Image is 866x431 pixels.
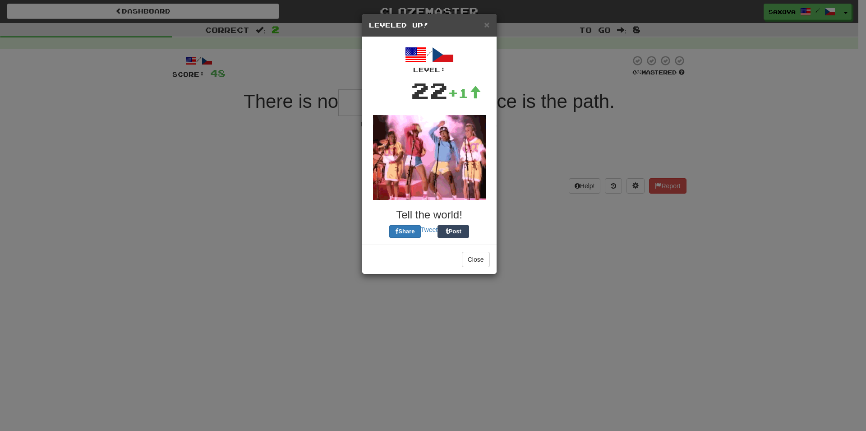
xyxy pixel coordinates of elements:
button: Share [389,225,421,238]
div: / [369,44,490,74]
button: Close [462,252,490,267]
span: × [484,19,489,30]
button: Post [438,225,469,238]
h5: Leveled Up! [369,21,490,30]
button: Close [484,20,489,29]
a: Tweet [421,226,438,233]
div: +1 [448,84,481,102]
div: 22 [411,74,448,106]
h3: Tell the world! [369,209,490,221]
img: dancing-0d422d2bf4134a41bd870944a7e477a280a918d08b0375f72831dcce4ed6eb41.gif [373,115,486,200]
div: Level: [369,65,490,74]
